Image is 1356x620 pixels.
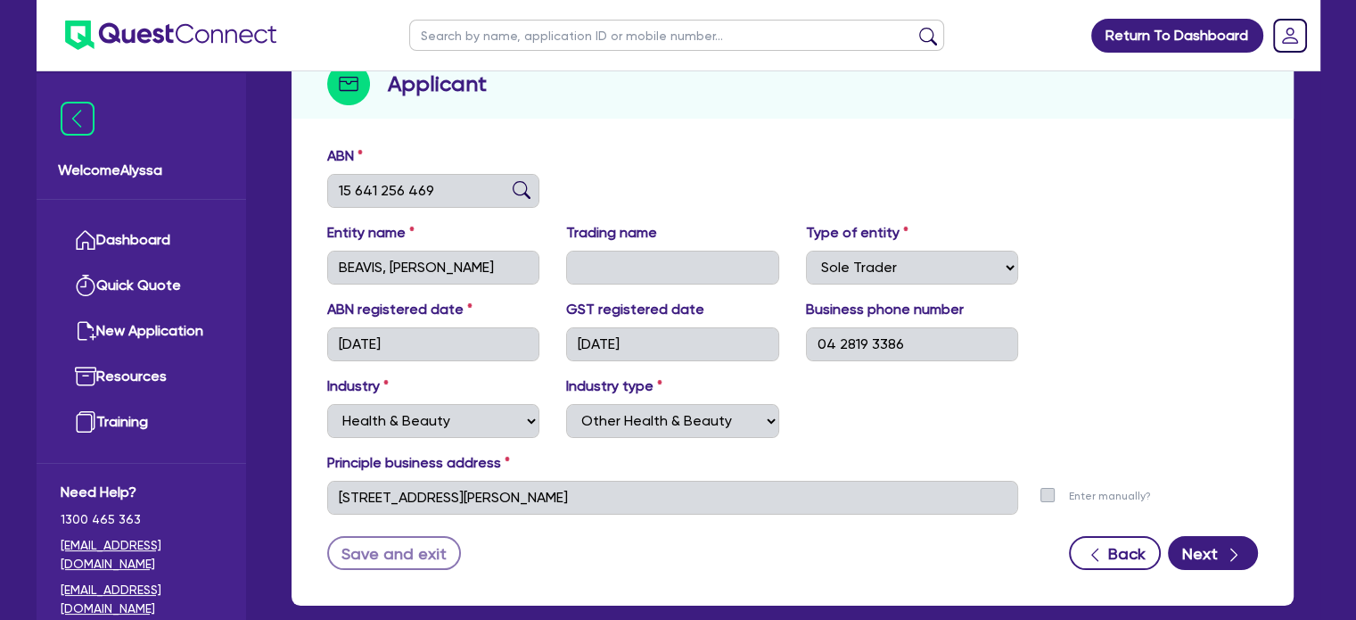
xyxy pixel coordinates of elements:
[1069,488,1151,505] label: Enter manually?
[61,263,222,309] a: Quick Quote
[806,299,964,320] label: Business phone number
[75,366,96,387] img: resources
[75,320,96,342] img: new-application
[566,376,662,397] label: Industry type
[327,222,415,244] label: Entity name
[61,102,95,136] img: icon-menu-close
[1267,12,1313,59] a: Dropdown toggle
[327,299,473,320] label: ABN registered date
[327,536,462,570] button: Save and exit
[58,160,225,181] span: Welcome Alyssa
[409,20,944,51] input: Search by name, application ID or mobile number...
[75,275,96,296] img: quick-quote
[65,21,276,50] img: quest-connect-logo-blue
[61,400,222,445] a: Training
[61,309,222,354] a: New Application
[61,218,222,263] a: Dashboard
[806,222,908,244] label: Type of entity
[61,581,222,618] a: [EMAIL_ADDRESS][DOMAIN_NAME]
[61,510,222,529] span: 1300 465 363
[327,62,370,105] img: step-icon
[388,68,487,100] h2: Applicant
[327,376,389,397] label: Industry
[566,222,657,244] label: Trading name
[1069,536,1161,570] button: Back
[327,327,540,361] input: DD / MM / YYYY
[566,299,704,320] label: GST registered date
[327,452,510,474] label: Principle business address
[327,145,363,167] label: ABN
[566,327,779,361] input: DD / MM / YYYY
[1091,19,1263,53] a: Return To Dashboard
[61,536,222,574] a: [EMAIL_ADDRESS][DOMAIN_NAME]
[75,411,96,433] img: training
[1168,536,1258,570] button: Next
[61,354,222,400] a: Resources
[513,181,530,199] img: abn-lookup icon
[61,482,222,503] span: Need Help?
